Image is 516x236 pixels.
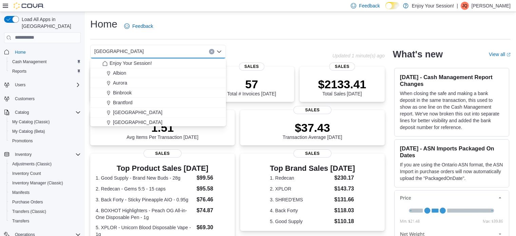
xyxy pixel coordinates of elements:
p: [PERSON_NAME] [472,2,511,10]
p: $37.43 [283,121,342,134]
span: Transfers (Classic) [9,207,81,216]
span: Enjoy Your Session! [110,60,152,67]
h3: Top Product Sales [DATE] [96,164,229,173]
button: Cash Management [7,57,83,67]
span: Catalog [15,110,29,115]
span: Sales [144,149,181,158]
span: Binbrook [113,89,132,96]
dd: $95.58 [196,185,229,193]
button: [GEOGRAPHIC_DATA] [90,108,226,117]
a: Transfers (Classic) [9,207,49,216]
dt: 4. Back Forty [270,207,332,214]
h3: Top Brand Sales [DATE] [270,164,355,173]
span: Sales [293,106,331,114]
div: Jessica Quenneville [461,2,469,10]
button: Users [1,80,83,90]
dt: 2. Redecan - Gems 5:5 - 15 caps [96,185,194,192]
span: [GEOGRAPHIC_DATA] [113,119,163,126]
div: Total Sales [DATE] [318,77,366,96]
span: Reports [12,69,26,74]
span: Dark Mode [385,9,386,10]
p: 57 [227,77,276,91]
a: View allExternal link [489,52,511,57]
span: Sales [293,149,331,158]
button: Inventory Manager (Classic) [7,178,83,188]
button: Brantford [90,98,226,108]
a: Purchase Orders [9,198,46,206]
dd: $76.46 [196,196,229,204]
dt: 1. Redecan [270,175,332,181]
dd: $118.03 [335,206,355,215]
div: Transaction Average [DATE] [283,121,342,140]
a: My Catalog (Beta) [9,127,48,135]
button: Catalog [1,108,83,117]
a: Reports [9,67,29,75]
input: Dark Mode [385,2,400,9]
dd: $143.73 [335,185,355,193]
span: Customers [15,96,35,102]
span: JQ [462,2,467,10]
p: Enjoy Your Session! [412,2,454,10]
dt: 3. Back Forty - Sticky Pineapple AIO - 0.95g [96,196,194,203]
button: Binbrook [90,88,226,98]
button: Albion [90,68,226,78]
button: Close list of options [216,49,222,54]
p: Updated 1 minute(s) ago [332,53,385,58]
button: Transfers (Classic) [7,207,83,216]
span: [GEOGRAPHIC_DATA] [113,109,163,116]
span: Feedback [132,23,153,30]
dt: 1. Good Supply - Brand New Buds - 28g [96,175,194,181]
span: My Catalog (Classic) [12,119,50,125]
h2: What's new [393,49,443,60]
span: My Catalog (Classic) [9,118,81,126]
dt: 2. XPLOR [270,185,332,192]
span: Brantford [113,99,133,106]
span: Feedback [359,2,380,9]
span: Home [15,50,26,55]
span: Manifests [12,190,30,195]
dd: $74.87 [196,206,229,215]
span: Aurora [113,79,127,86]
button: Home [1,47,83,57]
span: Inventory Manager (Classic) [12,180,63,186]
button: Adjustments (Classic) [7,159,83,169]
a: Manifests [9,188,32,197]
span: Inventory [15,152,32,157]
a: Inventory Count [9,169,44,178]
span: Promotions [9,137,81,145]
span: Manifests [9,188,81,197]
button: My Catalog (Classic) [7,117,83,127]
h3: [DATE] - ASN Imports Packaged On Dates [400,145,503,159]
span: Transfers (Classic) [12,209,46,214]
span: Purchase Orders [9,198,81,206]
button: Manifests [7,188,83,197]
div: Total # Invoices [DATE] [227,77,276,96]
span: My Catalog (Beta) [12,129,45,134]
span: Adjustments (Classic) [9,160,81,168]
button: Transfers [7,216,83,226]
span: Inventory Manager (Classic) [9,179,81,187]
button: Inventory [12,150,34,159]
dd: $131.66 [335,196,355,204]
button: Enjoy Your Session! [90,58,226,68]
span: Adjustments (Classic) [12,161,52,167]
button: Reports [7,67,83,76]
h3: [DATE] - Cash Management Report Changes [400,74,503,87]
span: [GEOGRAPHIC_DATA] [94,47,144,55]
span: Sales [329,62,355,71]
span: Sales [239,62,264,71]
button: Customers [1,94,83,104]
span: Cash Management [12,59,46,65]
p: $2133.41 [318,77,366,91]
span: Albion [113,70,126,76]
span: Load All Apps in [GEOGRAPHIC_DATA] [19,16,81,30]
span: Inventory Count [9,169,81,178]
a: Customers [12,95,37,103]
img: Cova [14,2,44,9]
button: Inventory [1,150,83,159]
svg: External link [507,53,511,57]
button: Aurora [90,78,226,88]
a: Home [12,48,28,56]
button: My Catalog (Beta) [7,127,83,136]
a: Transfers [9,217,32,225]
